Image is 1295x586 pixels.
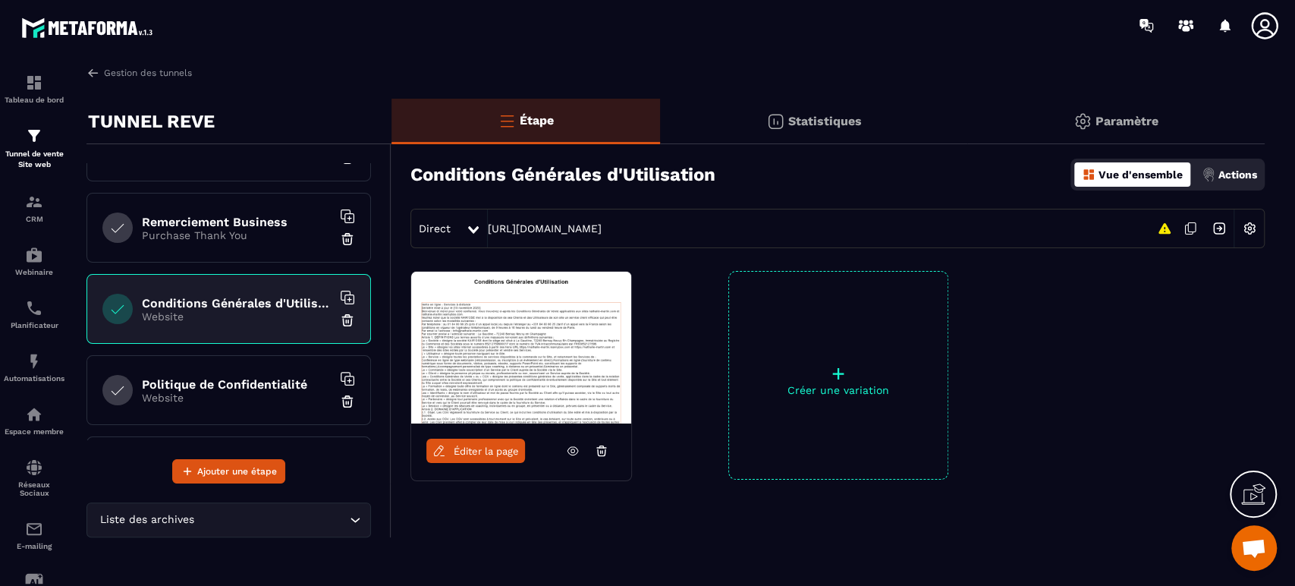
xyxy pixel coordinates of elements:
[4,288,64,341] a: schedulerschedulerPlanificateur
[1231,525,1277,571] div: Ouvrir le chat
[1218,169,1257,181] p: Actions
[25,299,43,317] img: scheduler
[454,446,519,457] span: Éditer la page
[25,520,43,538] img: email
[1073,112,1092,131] img: setting-gr.5f69749f.svg
[498,112,516,130] img: bars-o.4a397970.svg
[25,246,43,264] img: automations
[340,313,355,328] img: trash
[25,458,43,477] img: social-network
[488,222,602,235] a: [URL][DOMAIN_NAME]
[419,222,451,235] span: Direct
[86,66,192,80] a: Gestion des tunnels
[1202,168,1215,181] img: actions.d6e523a2.png
[4,115,64,181] a: formationformationTunnel de vente Site web
[766,112,784,131] img: stats.20deebd0.svg
[1099,169,1183,181] p: Vue d'ensemble
[4,447,64,509] a: social-networksocial-networkRéseaux Sociaux
[88,106,215,137] p: TUNNEL REVE
[25,405,43,424] img: automations
[4,542,64,550] p: E-mailing
[1205,214,1234,243] img: arrow-next.bcc2205e.svg
[340,394,355,409] img: trash
[4,480,64,497] p: Réseaux Sociaux
[25,74,43,92] img: formation
[142,296,332,310] h6: Conditions Générales d'Utilisation
[1235,214,1264,243] img: setting-w.858f3a88.svg
[142,229,332,241] p: Purchase Thank You
[729,363,948,384] p: +
[86,503,371,537] div: Search for option
[86,66,100,80] img: arrow
[4,374,64,383] p: Automatisations
[142,377,332,392] h6: Politique de Confidentialité
[520,113,554,128] p: Étape
[411,272,631,424] img: image
[142,392,332,404] p: Website
[1095,114,1158,128] p: Paramètre
[4,427,64,436] p: Espace membre
[25,352,43,370] img: automations
[410,164,715,185] h3: Conditions Générales d'Utilisation
[788,114,862,128] p: Statistiques
[4,149,64,170] p: Tunnel de vente Site web
[4,215,64,223] p: CRM
[21,14,158,42] img: logo
[4,321,64,329] p: Planificateur
[340,232,355,247] img: trash
[4,96,64,104] p: Tableau de bord
[197,512,346,528] input: Search for option
[4,235,64,288] a: automationsautomationsWebinaire
[197,464,277,479] span: Ajouter une étape
[142,310,332,323] p: Website
[4,62,64,115] a: formationformationTableau de bord
[25,127,43,145] img: formation
[4,268,64,276] p: Webinaire
[172,459,285,484] button: Ajouter une étape
[96,512,197,528] span: Liste des archives
[4,181,64,235] a: formationformationCRM
[426,439,525,463] a: Éditer la page
[25,193,43,211] img: formation
[1082,168,1095,181] img: dashboard-orange.40269519.svg
[4,341,64,394] a: automationsautomationsAutomatisations
[4,509,64,562] a: emailemailE-mailing
[4,394,64,447] a: automationsautomationsEspace membre
[729,384,948,396] p: Créer une variation
[142,215,332,229] h6: Remerciement Business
